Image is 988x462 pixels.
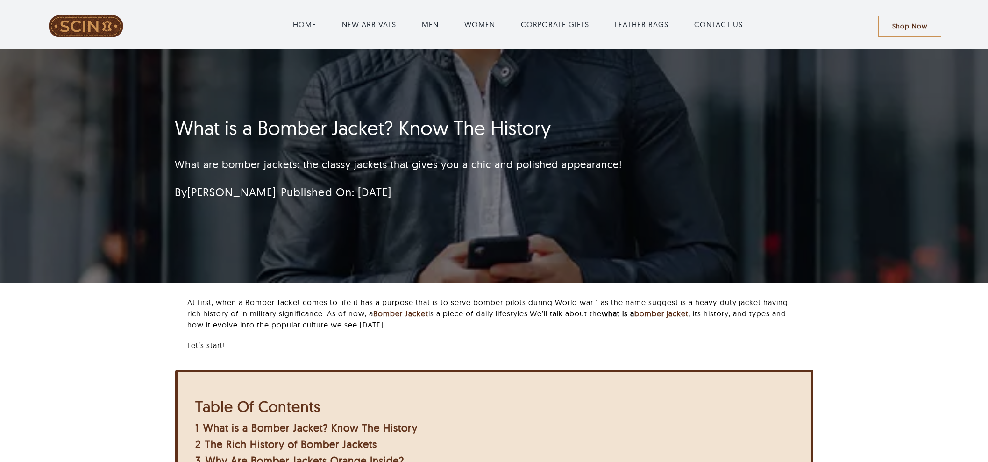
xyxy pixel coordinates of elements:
[694,19,743,30] a: CONTACT US
[602,309,689,318] strong: what is a
[892,22,927,30] span: Shop Now
[187,340,801,351] p: Let’s start!
[195,421,199,434] span: 1
[195,438,377,451] a: 2 The Rich History of Bomber Jackets
[615,19,668,30] a: LEATHER BAGS
[373,309,428,318] a: Bomber Jacket
[187,185,276,199] a: [PERSON_NAME]
[422,19,439,30] a: MEN
[175,116,702,140] h1: What is a Bomber Jacket? Know The History
[205,438,377,451] span: The Rich History of Bomber Jackets
[195,438,201,451] span: 2
[175,185,276,199] span: By
[878,16,941,37] a: Shop Now
[195,397,320,416] b: Table Of Contents
[634,309,689,318] a: bomber jacket
[293,19,316,30] a: HOME
[195,421,418,434] a: 1 What is a Bomber Jacket? Know The History
[175,157,702,172] p: What are bomber jackets: the classy jackets that gives you a chic and polished appearance!
[464,19,495,30] a: WOMEN
[281,185,391,199] span: Published On: [DATE]
[187,297,801,330] p: At first, when a Bomber Jacket comes to life it has a purpose that is to serve bomber pilots duri...
[158,9,878,39] nav: Main Menu
[521,19,589,30] a: CORPORATE GIFTS
[203,421,418,434] span: What is a Bomber Jacket? Know The History
[342,19,396,30] a: NEW ARRIVALS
